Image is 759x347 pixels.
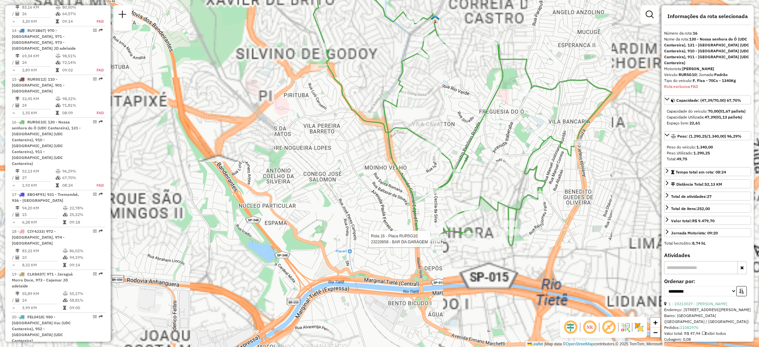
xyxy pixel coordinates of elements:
[15,54,19,58] i: Distância Total
[89,110,104,116] td: FAD
[12,211,15,218] td: /
[664,307,751,313] div: Endereço: [STREET_ADDRESS][PERSON_NAME]
[677,156,687,161] strong: 49,75
[99,28,103,32] em: Rota exportada
[93,229,97,233] em: Opções
[62,18,89,25] td: 09:14
[22,262,63,268] td: 8,32 KM
[15,12,19,16] i: Total de Atividades
[705,182,722,187] span: 52,13 KM
[22,219,63,226] td: 6,28 KM
[12,192,79,203] span: 17 -
[664,72,751,78] div: Veículo:
[689,120,700,125] strong: 22,61
[22,110,55,116] td: 1,35 KM
[12,120,81,166] span: 16 -
[27,314,43,319] span: FEL0418
[676,170,726,174] span: Tempo total em rota: 08:24
[12,192,79,203] span: | 931 - Tremembé, 936 - [GEOGRAPHIC_DATA]
[15,255,19,259] i: Total de Atividades
[12,254,15,261] td: /
[99,272,103,276] em: Rota exportada
[715,115,742,120] strong: (01,13 pallets)
[705,115,715,120] strong: 47,39
[22,18,55,25] td: 3,20 KM
[62,182,89,189] td: 08:24
[664,95,751,104] a: Capacidade: (47,39/70,00) 67,70%
[63,213,68,217] i: % de utilização da cubagem
[22,305,63,311] td: 3,99 KM
[56,103,61,107] i: % de utilização da cubagem
[680,325,698,330] a: 11082976
[15,298,19,302] i: Total de Atividades
[63,220,66,224] i: Tempo total em rota
[12,305,15,311] td: =
[12,77,65,93] span: | 110 - [GEOGRAPHIC_DATA], 901 - [GEOGRAPHIC_DATA]
[27,192,44,197] span: EBO4F91
[12,314,71,343] span: 20 -
[69,248,102,254] td: 86,02%
[620,322,631,333] img: Fluxo de ruas
[62,102,89,109] td: 71,81%
[702,331,726,336] span: Exibir todos
[12,272,73,288] span: | 971 - Jaraguá Morro Doce, 973 - Cajamar JD adelaide
[63,263,66,267] i: Tempo total em rota
[671,181,722,187] div: Distância Total:
[56,61,61,65] i: % de utilização da cubagem
[27,120,45,124] span: RUR5G10
[12,110,15,116] td: =
[22,4,55,11] td: 83,16 KM
[664,336,751,342] div: Cubagem: 0,08
[682,66,714,71] strong: [PERSON_NAME]
[22,297,63,304] td: 14
[99,229,103,233] em: Rota exportada
[62,67,89,73] td: 09:02
[566,342,594,346] a: OpenStreetMap
[22,248,63,254] td: 83,22 KM
[693,31,697,36] strong: 16
[653,318,658,327] span: +
[563,319,578,335] span: Ocultar deslocamento
[692,218,715,223] strong: R$ 9.479,70
[634,322,644,333] img: Exibir/Ocultar setores
[696,72,728,77] span: | Jornada:
[56,176,61,180] i: % de utilização da cubagem
[89,67,104,73] td: FAD
[63,292,68,296] i: % de utilização do peso
[671,194,712,199] span: Total de atividades:
[22,67,55,73] td: 2,89 KM
[671,218,715,224] div: Valor total:
[93,192,97,196] em: Opções
[22,11,55,17] td: 26
[696,145,713,149] strong: 1.340,00
[99,315,103,319] em: Rota exportada
[664,204,751,213] a: Total de itens:252,00
[12,219,15,226] td: =
[667,150,748,156] div: Peso Utilizado:
[69,290,102,297] td: 55,17%
[650,328,660,337] a: Zoom out
[582,319,598,335] span: Ocultar NR
[56,5,61,9] i: % de utilização do peso
[62,95,89,102] td: 98,32%
[22,290,63,297] td: 55,89 KM
[736,286,747,296] button: Ordem crescente
[527,342,543,346] a: Leaflet
[22,211,63,218] td: 15
[664,228,751,237] a: Jornada Motorista: 09:20
[693,78,736,83] strong: F. Fixa - 70Cx - 1340Kg
[15,249,19,253] i: Distância Total
[718,109,745,114] strong: (01,67 pallets)
[12,229,65,246] span: 18 -
[27,28,45,33] span: RUY3B67
[56,54,61,58] i: % de utilização do peso
[69,205,102,211] td: 22,78%
[15,5,19,9] i: Distância Total
[12,11,15,17] td: /
[27,229,43,234] span: CIY4J33
[62,110,89,116] td: 08:09
[667,108,748,114] div: Capacidade do veículo:
[62,174,89,181] td: 67,70%
[650,318,660,328] a: Zoom in
[22,53,55,59] td: 69,34 KM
